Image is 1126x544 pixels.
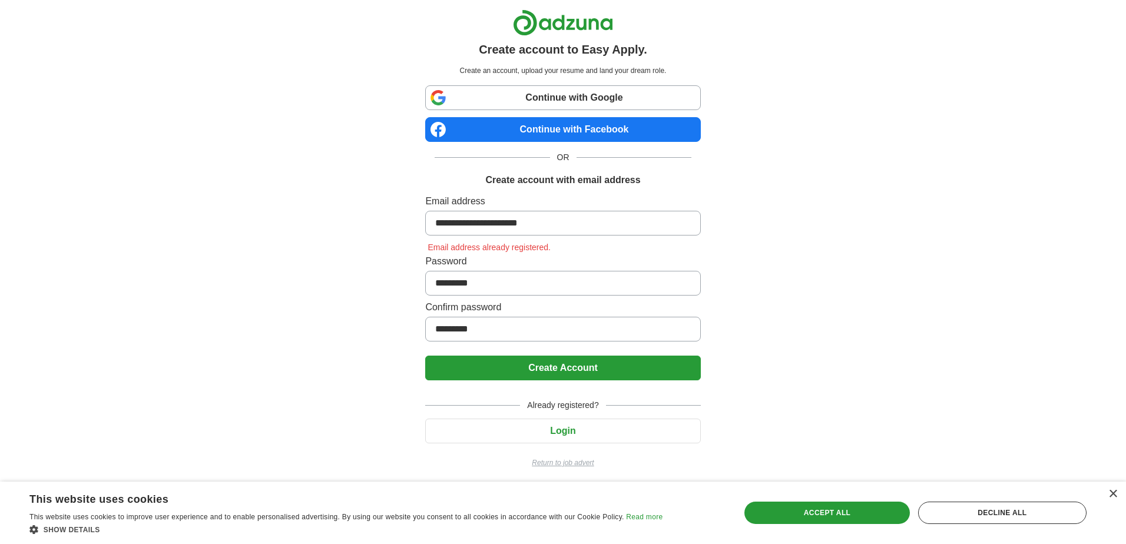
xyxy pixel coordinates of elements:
[425,356,700,380] button: Create Account
[29,513,624,521] span: This website uses cookies to improve user experience and to enable personalised advertising. By u...
[1108,490,1117,499] div: Close
[425,457,700,468] a: Return to job advert
[485,173,640,187] h1: Create account with email address
[428,65,698,76] p: Create an account, upload your resume and land your dream role.
[520,399,605,412] span: Already registered?
[918,502,1087,524] div: Decline all
[29,489,633,506] div: This website uses cookies
[513,9,613,36] img: Adzuna logo
[744,502,909,524] div: Accept all
[425,243,553,252] span: Email address already registered.
[425,194,700,208] label: Email address
[425,117,700,142] a: Continue with Facebook
[44,526,100,534] span: Show details
[626,513,663,521] a: Read more, opens a new window
[479,41,647,58] h1: Create account to Easy Apply.
[550,151,577,164] span: OR
[425,254,700,268] label: Password
[29,523,663,535] div: Show details
[425,85,700,110] a: Continue with Google
[425,426,700,436] a: Login
[425,300,700,314] label: Confirm password
[425,419,700,443] button: Login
